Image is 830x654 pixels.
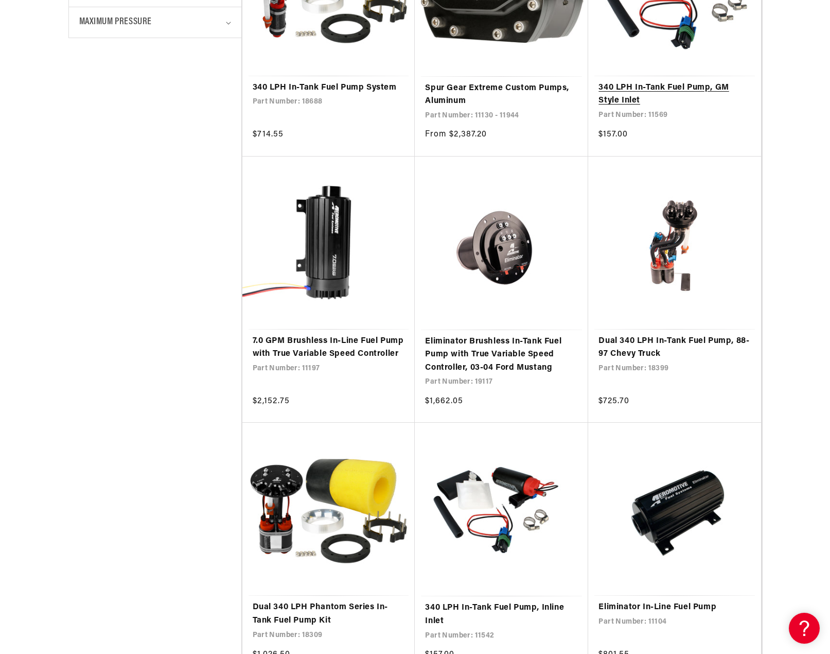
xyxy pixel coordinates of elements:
a: Eliminator In-Line Fuel Pump [598,601,751,614]
a: Dual 340 LPH In-Tank Fuel Pump, 88-97 Chevy Truck [598,335,751,361]
span: Maximum Pressure [79,15,152,30]
a: 340 LPH In-Tank Fuel Pump System [253,81,405,95]
a: Eliminator Brushless In-Tank Fuel Pump with True Variable Speed Controller, 03-04 Ford Mustang [425,335,578,375]
a: Dual 340 LPH Phantom Series In-Tank Fuel Pump Kit [253,601,405,627]
summary: Maximum Pressure (0 selected) [79,7,231,38]
a: 340 LPH In-Tank Fuel Pump, Inline Inlet [425,601,578,628]
a: 340 LPH In-Tank Fuel Pump, GM Style Inlet [598,81,751,108]
a: 7.0 GPM Brushless In-Line Fuel Pump with True Variable Speed Controller [253,335,405,361]
a: Spur Gear Extreme Custom Pumps, Aluminum [425,82,578,108]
